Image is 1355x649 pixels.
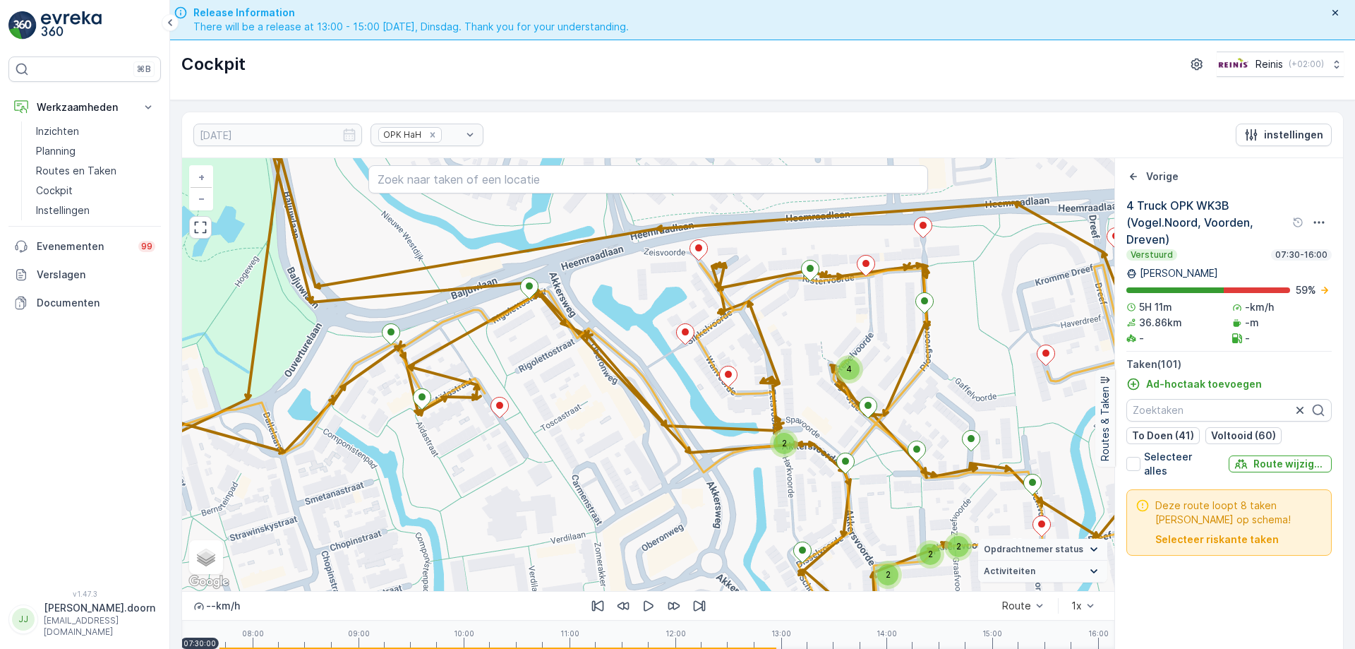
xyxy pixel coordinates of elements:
button: JJ[PERSON_NAME].doorn[EMAIL_ADDRESS][DOMAIN_NAME] [8,601,161,638]
p: [EMAIL_ADDRESS][DOMAIN_NAME] [44,615,155,638]
div: Route [1002,600,1031,612]
img: Reinis-Logo-Vrijstaand_Tekengebied-1-copy2_aBO4n7j.png [1217,56,1250,72]
button: instellingen [1236,124,1332,146]
p: Ad-hoctaak toevoegen [1146,377,1262,391]
span: 2 [886,569,891,580]
p: -m [1245,316,1259,330]
p: Evenementen [37,239,130,254]
summary: Opdrachtnemer status [978,539,1107,561]
button: To Doen (41) [1126,427,1200,444]
p: 10:00 [454,629,474,638]
a: Uitzoomen [191,188,212,209]
p: Reinis [1255,57,1283,71]
a: Cockpit [30,181,161,201]
img: Google [186,573,232,591]
span: v 1.47.3 [8,590,161,598]
div: 2 [916,540,944,568]
a: Verslagen [8,261,161,289]
p: Verstuurd [1129,249,1174,261]
p: Cockpit [36,184,73,198]
div: 1x [1071,600,1082,612]
p: Cockpit [181,53,246,76]
p: Werkzaamheden [37,100,133,114]
p: To Doen (41) [1132,429,1194,443]
div: 2 [770,429,798,458]
p: Route wijzigen [1253,457,1326,471]
p: 12:00 [666,629,686,638]
span: Opdrachtnemer status [984,544,1083,555]
span: Release Information [193,6,629,20]
p: 07:30:00 [183,639,216,648]
p: Routes en Taken [36,164,116,178]
img: logo_light-DOdMpM7g.png [41,11,102,40]
img: logo [8,11,37,40]
input: Zoek naar taken of een locatie [368,165,928,193]
button: Route wijzigen [1229,456,1332,472]
p: [PERSON_NAME] [1140,266,1218,280]
p: 11:00 [560,629,579,638]
p: Instellingen [36,203,90,218]
a: Documenten [8,289,161,317]
p: [PERSON_NAME].doorn [44,601,155,615]
a: Vorige [1126,169,1179,184]
p: 4 Truck OPK WK3B (Vogel.Noord, Voorden, Dreven) [1126,197,1289,248]
p: Inzichten [36,124,79,138]
a: Layers [191,542,222,573]
p: 15:00 [982,629,1002,638]
p: Documenten [37,296,155,310]
div: help tooltippictogram [1292,217,1303,228]
p: 99 [141,241,152,252]
a: Ad-hoctaak toevoegen [1126,377,1262,391]
p: 16:00 [1088,629,1109,638]
p: 5H 11m [1139,300,1172,314]
p: ( +02:00 ) [1289,59,1324,70]
a: Instellingen [30,201,161,220]
p: Taken ( 101 ) [1126,357,1332,371]
button: Selecteer riskante taken [1155,532,1279,547]
div: 4 [835,355,863,383]
p: Verslagen [37,268,155,282]
span: 2 [782,438,787,448]
span: There will be a release at 13:00 - 15:00 [DATE], Dinsdag. Thank you for your understanding. [193,20,629,34]
span: Activiteiten [984,566,1035,577]
p: instellingen [1264,128,1323,142]
a: Inzichten [30,121,161,141]
p: Voltooid (60) [1211,429,1276,443]
span: + [198,171,205,183]
a: Planning [30,141,161,161]
a: Evenementen99 [8,232,161,261]
button: Werkzaamheden [8,93,161,121]
p: ⌘B [137,64,151,75]
a: Routes en Taken [30,161,161,181]
span: 2 [956,541,961,552]
p: -- km/h [206,599,240,613]
p: 14:00 [877,629,897,638]
div: 2 [944,532,972,561]
p: 59 % [1296,283,1316,297]
p: Planning [36,144,76,158]
p: 09:00 [348,629,370,638]
p: - [1245,331,1250,345]
span: 4 [846,364,852,374]
p: 08:00 [242,629,264,638]
p: 13:00 [771,629,791,638]
div: JJ [12,608,35,631]
span: − [198,192,205,204]
a: In zoomen [191,167,212,188]
button: Voltooid (60) [1205,427,1282,444]
span: 2 [928,549,933,559]
p: Selecteer alles [1144,450,1217,478]
button: Reinis(+02:00) [1217,52,1344,77]
p: 36.86km [1139,316,1182,330]
p: - [1139,331,1144,345]
p: Routes & Taken [1098,386,1112,461]
summary: Activiteiten [978,561,1107,583]
p: Vorige [1146,169,1179,184]
input: Zoektaken [1126,399,1332,422]
p: -km/h [1245,300,1274,314]
span: Deze route loopt 8 taken [PERSON_NAME] op schema! [1155,499,1323,527]
a: Dit gebied openen in Google Maps (er wordt een nieuw venster geopend) [186,573,232,591]
input: dd/mm/yyyy [193,124,362,146]
div: 2 [874,561,902,589]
